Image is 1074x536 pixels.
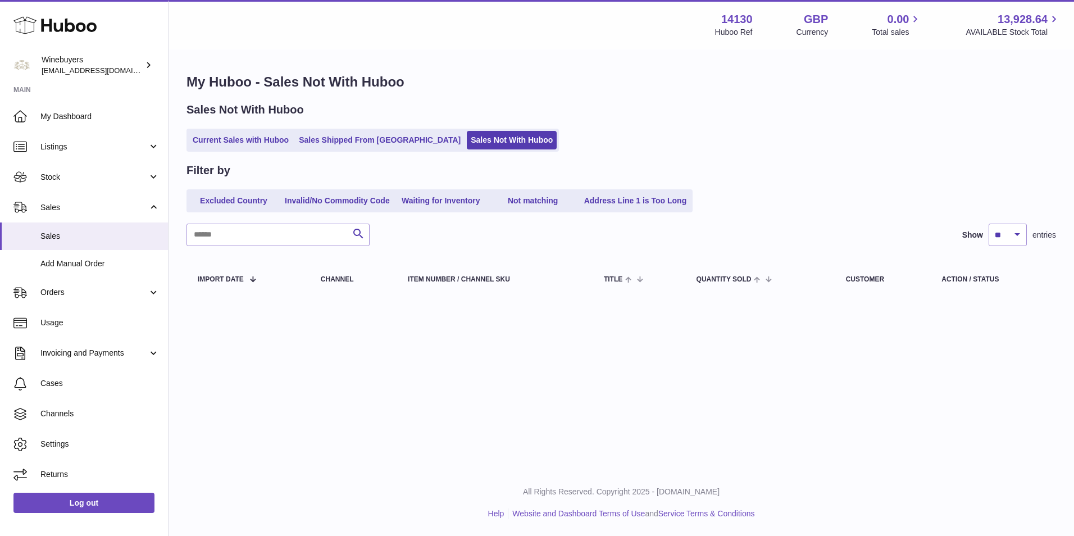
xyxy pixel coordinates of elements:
span: Sales [40,231,160,242]
p: All Rights Reserved. Copyright 2025 - [DOMAIN_NAME] [178,487,1065,497]
span: Orders [40,287,148,298]
div: Action / Status [941,276,1045,283]
a: Sales Not With Huboo [467,131,557,149]
span: 13,928.64 [998,12,1048,27]
span: Sales [40,202,148,213]
span: Title [604,276,622,283]
img: internalAdmin-14130@internal.huboo.com [13,57,30,74]
span: Total sales [872,27,922,38]
a: Excluded Country [189,192,279,210]
a: Help [488,509,504,518]
div: Item Number / Channel SKU [408,276,581,283]
span: Channels [40,408,160,419]
h1: My Huboo - Sales Not With Huboo [186,73,1056,91]
span: Add Manual Order [40,258,160,269]
a: Waiting for Inventory [396,192,486,210]
a: Not matching [488,192,578,210]
strong: GBP [804,12,828,27]
a: Website and Dashboard Terms of Use [512,509,645,518]
span: My Dashboard [40,111,160,122]
li: and [508,508,754,519]
span: entries [1032,230,1056,240]
span: Stock [40,172,148,183]
span: Returns [40,469,160,480]
div: Winebuyers [42,54,143,76]
label: Show [962,230,983,240]
h2: Sales Not With Huboo [186,102,304,117]
a: 13,928.64 AVAILABLE Stock Total [966,12,1061,38]
a: 0.00 Total sales [872,12,922,38]
span: Listings [40,142,148,152]
a: Invalid/No Commodity Code [281,192,394,210]
span: Import date [198,276,244,283]
a: Log out [13,493,154,513]
span: AVAILABLE Stock Total [966,27,1061,38]
span: 0.00 [888,12,909,27]
span: Usage [40,317,160,328]
span: Invoicing and Payments [40,348,148,358]
div: Channel [321,276,385,283]
div: Huboo Ref [715,27,753,38]
a: Sales Shipped From [GEOGRAPHIC_DATA] [295,131,465,149]
div: Customer [846,276,920,283]
strong: 14130 [721,12,753,27]
span: Cases [40,378,160,389]
a: Service Terms & Conditions [658,509,755,518]
a: Address Line 1 is Too Long [580,192,691,210]
a: Current Sales with Huboo [189,131,293,149]
span: Settings [40,439,160,449]
span: [EMAIL_ADDRESS][DOMAIN_NAME] [42,66,165,75]
h2: Filter by [186,163,230,178]
div: Currency [797,27,829,38]
span: Quantity Sold [697,276,752,283]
